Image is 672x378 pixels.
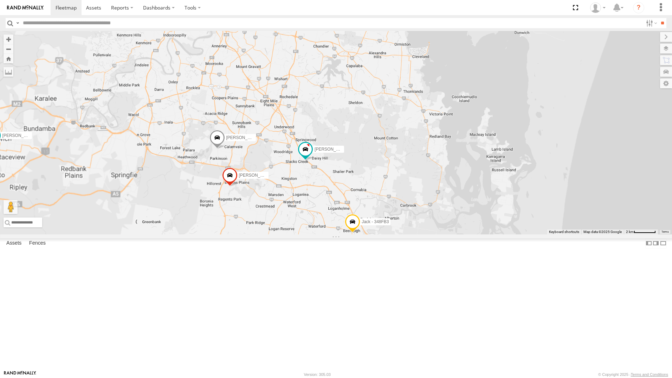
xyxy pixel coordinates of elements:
[2,133,70,138] span: [PERSON_NAME] B - Corolla Hatch
[362,219,389,224] span: Jack - 348FB3
[549,229,579,234] button: Keyboard shortcuts
[26,238,49,248] label: Fences
[4,44,13,54] button: Zoom out
[652,238,659,248] label: Dock Summary Table to the Right
[661,231,669,233] a: Terms
[588,2,608,13] div: Marco DiBenedetto
[643,18,658,28] label: Search Filter Options
[239,173,274,178] span: [PERSON_NAME]
[304,372,331,377] div: Version: 305.03
[4,200,18,214] button: Drag Pegman onto the map to open Street View
[4,54,13,63] button: Zoom Home
[626,230,634,234] span: 2 km
[15,18,20,28] label: Search Query
[4,67,13,77] label: Measure
[583,230,622,234] span: Map data ©2025 Google
[4,371,36,378] a: Visit our Website
[633,2,644,13] i: ?
[3,238,25,248] label: Assets
[7,5,44,10] img: rand-logo.svg
[660,238,667,248] label: Hide Summary Table
[315,147,368,152] span: [PERSON_NAME] - 347FB3
[645,238,652,248] label: Dock Summary Table to the Left
[598,372,668,377] div: © Copyright 2025 -
[226,135,289,140] span: [PERSON_NAME] 019IP4 - Hilux
[631,372,668,377] a: Terms and Conditions
[624,229,658,234] button: Map Scale: 2 km per 59 pixels
[4,34,13,44] button: Zoom in
[660,78,672,88] label: Map Settings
